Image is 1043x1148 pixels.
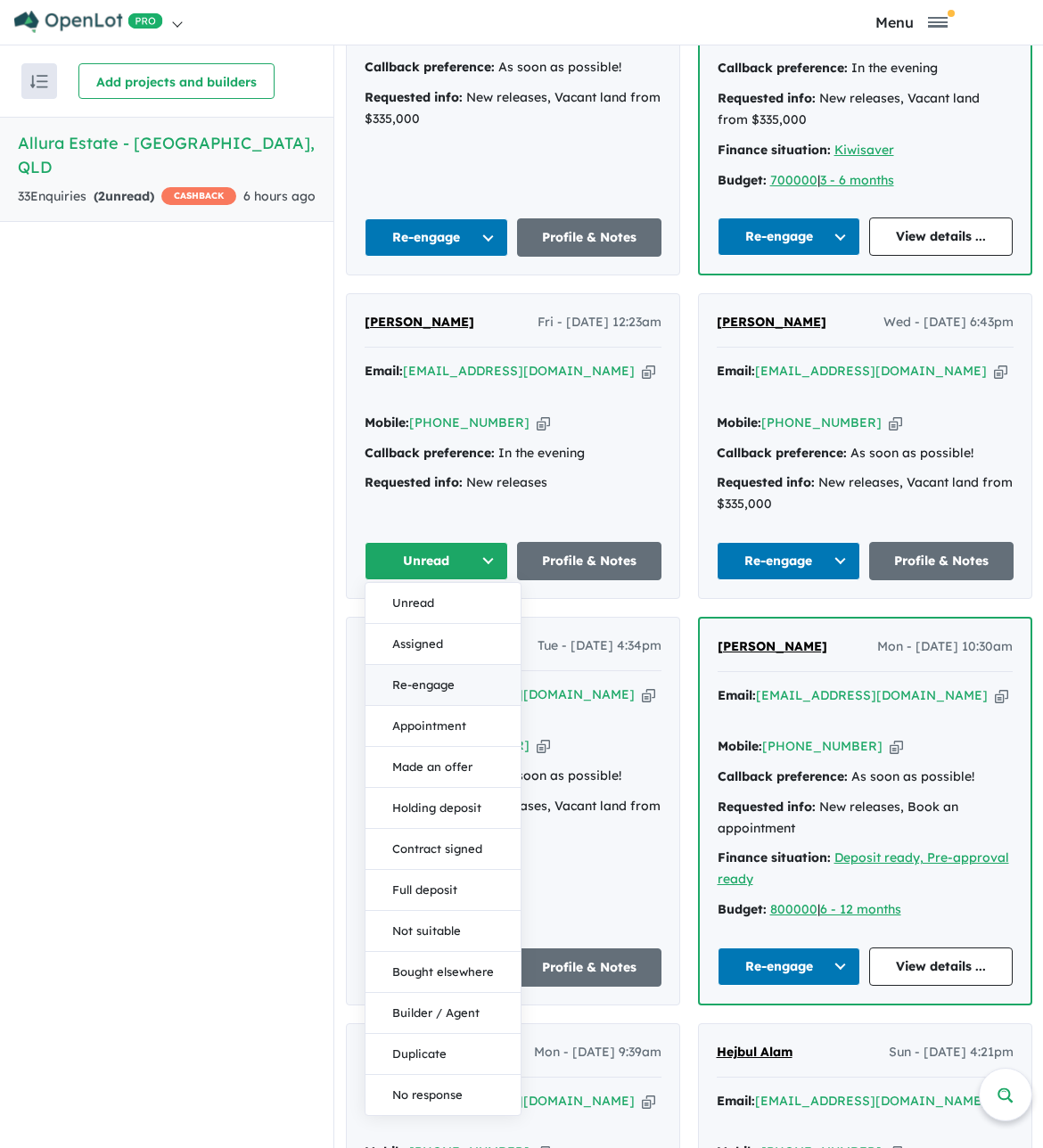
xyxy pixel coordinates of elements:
button: Copy [537,414,550,432]
img: Openlot PRO Logo White [14,11,163,33]
strong: Callback preference: [718,60,848,76]
button: Unread [365,542,509,580]
strong: Requested info: [718,799,816,815]
span: Fri - [DATE] 12:23am [538,312,661,333]
div: New releases, Vacant land from $335,000 [365,87,661,130]
button: Copy [642,1092,655,1111]
a: Profile & Notes [517,542,661,580]
div: 33 Enquir ies [18,186,236,208]
button: Add projects and builders [78,63,275,99]
a: Hejbul Alam [717,1042,793,1063]
strong: Requested info: [365,474,463,490]
strong: Mobile: [717,414,761,430]
img: sort.svg [30,75,48,88]
button: Re-engage [365,218,509,257]
a: 700000 [770,172,817,188]
button: Toggle navigation [784,13,1039,30]
strong: Requested info: [365,89,463,105]
div: New releases, Book an appointment [718,797,1013,840]
button: Appointment [365,706,521,747]
button: Contract signed [365,829,521,870]
button: Duplicate [365,1034,521,1075]
strong: Budget: [718,901,767,917]
a: Profile & Notes [517,218,661,257]
button: Copy [537,736,550,755]
button: Copy [890,737,903,756]
div: As soon as possible! [365,57,661,78]
button: No response [365,1075,521,1115]
button: Re-engage [718,947,861,986]
strong: Mobile: [718,738,762,754]
span: Tue - [DATE] 4:34pm [538,635,661,657]
div: As soon as possible! [718,767,1013,788]
strong: Callback preference: [718,768,848,784]
div: New releases, Vacant land from $335,000 [718,88,1013,131]
span: [PERSON_NAME] [717,314,826,330]
a: [PHONE_NUMBER] [409,414,530,430]
strong: Requested info: [718,90,816,106]
span: Wed - [DATE] 6:43pm [883,312,1014,333]
strong: Finance situation: [718,142,831,158]
span: Mon - [DATE] 10:30am [877,636,1013,658]
a: [PERSON_NAME] [718,636,827,658]
button: Unread [365,583,521,624]
div: | [718,170,1013,192]
button: Copy [889,414,902,432]
div: In the evening [365,443,661,464]
a: [PHONE_NUMBER] [762,30,883,46]
a: 800000 [770,901,817,917]
button: Re-engage [718,217,861,256]
strong: Mobile: [365,414,409,430]
strong: Requested info: [717,474,815,490]
span: Mon - [DATE] 9:39am [534,1042,661,1063]
strong: Email: [718,687,756,703]
div: | [718,899,1013,921]
a: [EMAIL_ADDRESS][DOMAIN_NAME] [403,686,635,702]
u: Deposit ready, Pre-approval ready [718,849,1009,887]
span: Sun - [DATE] 4:21pm [889,1042,1014,1063]
strong: Email: [717,363,755,379]
button: Re-engage [717,542,861,580]
strong: Callback preference: [365,59,495,75]
a: [PERSON_NAME] [365,312,474,333]
button: Made an offer [365,747,521,788]
span: 6 hours ago [243,188,316,204]
strong: Finance situation: [718,849,831,865]
button: Builder / Agent [365,993,521,1034]
strong: Email: [717,1093,755,1109]
button: Not suitable [365,911,521,952]
strong: Callback preference: [717,445,847,461]
a: Kiwisaver [834,142,894,158]
div: In the evening [718,58,1013,79]
button: Copy [642,685,655,704]
div: New releases [365,472,661,494]
span: Hejbul Alam [717,1044,793,1060]
button: Re-engage [365,665,521,706]
a: View details ... [869,947,1013,986]
a: [PHONE_NUMBER] [762,738,883,754]
a: 3 - 6 months [820,172,894,188]
span: 2 [98,188,105,204]
button: Copy [994,362,1007,381]
a: [PHONE_NUMBER] [409,737,530,753]
div: New releases, Vacant land from $335,000 [717,472,1014,515]
span: [PERSON_NAME] [365,314,474,330]
button: Copy [642,362,655,381]
strong: Callback preference: [365,445,495,461]
u: 6 - 12 months [820,901,901,917]
a: [EMAIL_ADDRESS][DOMAIN_NAME] [755,1093,987,1109]
button: Assigned [365,624,521,665]
strong: Budget: [718,172,767,188]
strong: ( unread) [94,188,154,204]
a: [EMAIL_ADDRESS][DOMAIN_NAME] [403,1093,635,1109]
button: Copy [995,686,1008,705]
a: Profile & Notes [869,542,1014,580]
h5: Allura Estate - [GEOGRAPHIC_DATA] , QLD [18,131,316,179]
strong: Mobile: [718,30,762,46]
button: Full deposit [365,870,521,911]
a: Profile & Notes [517,948,661,987]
